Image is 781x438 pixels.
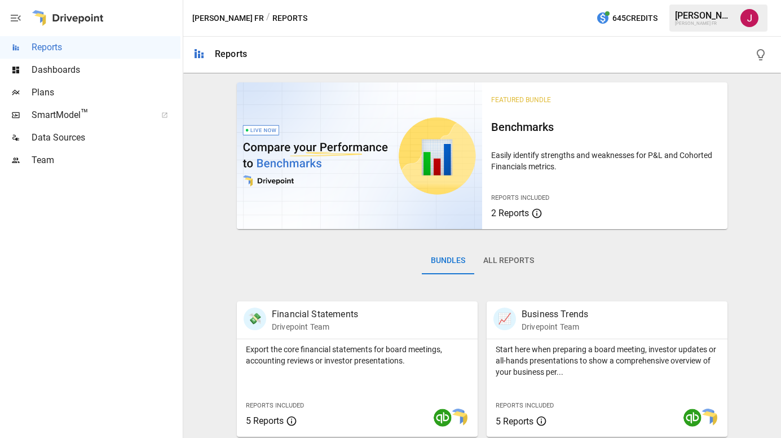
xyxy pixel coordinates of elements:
button: All Reports [474,247,543,274]
img: smart model [449,409,467,427]
h6: Benchmarks [491,118,718,136]
span: Reports Included [491,194,549,202]
span: Featured Bundle [491,96,551,104]
span: ™ [81,107,89,121]
span: Data Sources [32,131,180,144]
span: Dashboards [32,63,180,77]
p: Start here when preparing a board meeting, investor updates or all-hands presentations to show a ... [496,344,718,378]
p: Business Trends [522,308,588,321]
span: Reports Included [496,402,554,409]
button: Bundles [422,247,474,274]
img: smart model [699,409,717,427]
p: Easily identify strengths and weaknesses for P&L and Cohorted Financials metrics. [491,150,718,172]
span: Reports Included [246,402,304,409]
p: Drivepoint Team [272,321,358,332]
span: 5 Reports [496,416,533,427]
div: / [266,11,270,25]
button: 645Credits [592,8,662,29]
div: Reports [215,49,247,59]
div: [PERSON_NAME] [675,10,734,21]
span: Team [32,154,180,167]
p: Financial Statements [272,308,358,321]
span: Reports [32,41,180,54]
img: quickbooks [434,409,452,427]
p: Export the core financial statements for board meetings, accounting reviews or investor presentat... [246,344,469,366]
div: 📈 [493,308,516,330]
span: 645 Credits [612,11,658,25]
button: [PERSON_NAME] FR [192,11,264,25]
div: 💸 [244,308,266,330]
span: 2 Reports [491,208,529,218]
span: Plans [32,86,180,99]
p: Drivepoint Team [522,321,588,332]
span: SmartModel [32,108,149,122]
span: 5 Reports [246,415,284,426]
img: Jennifer Osman [740,9,758,27]
img: video thumbnail [237,82,482,229]
div: [PERSON_NAME] FR [675,21,734,26]
img: quickbooks [683,409,701,427]
button: Jennifer Osman [734,2,765,34]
